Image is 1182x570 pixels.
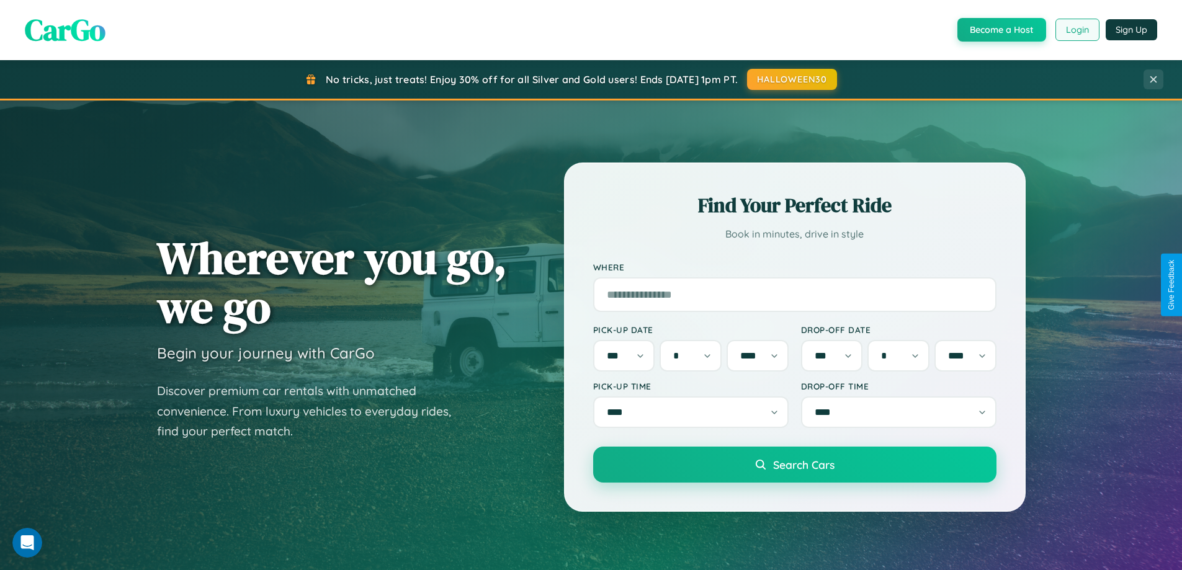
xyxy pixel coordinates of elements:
[801,324,996,335] label: Drop-off Date
[593,447,996,483] button: Search Cars
[1106,19,1157,40] button: Sign Up
[593,262,996,272] label: Where
[326,73,738,86] span: No tricks, just treats! Enjoy 30% off for all Silver and Gold users! Ends [DATE] 1pm PT.
[157,233,507,331] h1: Wherever you go, we go
[593,192,996,219] h2: Find Your Perfect Ride
[593,225,996,243] p: Book in minutes, drive in style
[801,381,996,391] label: Drop-off Time
[593,324,789,335] label: Pick-up Date
[773,458,835,471] span: Search Cars
[1055,19,1099,41] button: Login
[1167,260,1176,310] div: Give Feedback
[12,528,42,558] iframe: Intercom live chat
[25,9,105,50] span: CarGo
[157,381,467,442] p: Discover premium car rentals with unmatched convenience. From luxury vehicles to everyday rides, ...
[157,344,375,362] h3: Begin your journey with CarGo
[957,18,1046,42] button: Become a Host
[593,381,789,391] label: Pick-up Time
[747,69,837,90] button: HALLOWEEN30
